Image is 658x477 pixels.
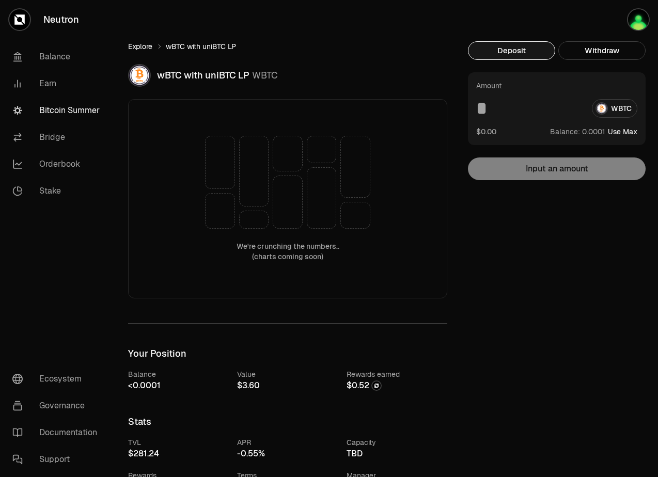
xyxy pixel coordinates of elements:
[237,437,338,448] div: APR
[4,70,112,97] a: Earn
[628,9,649,30] img: Gmail
[347,369,447,379] div: Rewards earned
[476,126,496,137] button: $0.00
[4,392,112,419] a: Governance
[4,43,112,70] a: Balance
[4,151,112,178] a: Orderbook
[128,369,229,379] div: Balance
[468,41,555,60] button: Deposit
[129,65,150,86] img: WBTC Logo
[166,41,236,52] span: wBTC with uniBTC LP
[558,41,646,60] button: Withdraw
[237,369,338,379] div: Value
[4,97,112,124] a: Bitcoin Summer
[4,124,112,151] a: Bridge
[128,417,447,427] h3: Stats
[4,365,112,392] a: Ecosystem
[4,178,112,204] a: Stake
[237,241,339,262] div: We're crunching the numbers.. (charts coming soon)
[157,69,249,81] span: wBTC with uniBTC LP
[372,381,381,390] img: NTRN Logo
[4,446,112,473] a: Support
[128,41,152,52] a: Explore
[252,69,278,81] span: WBTC
[128,41,447,52] nav: breadcrumb
[4,419,112,446] a: Documentation
[347,448,447,460] div: TBD
[128,437,229,448] div: TVL
[550,126,580,137] span: Balance:
[128,348,447,359] h3: Your Position
[347,437,447,448] div: Capacity
[608,126,637,137] button: Use Max
[476,81,502,91] div: Amount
